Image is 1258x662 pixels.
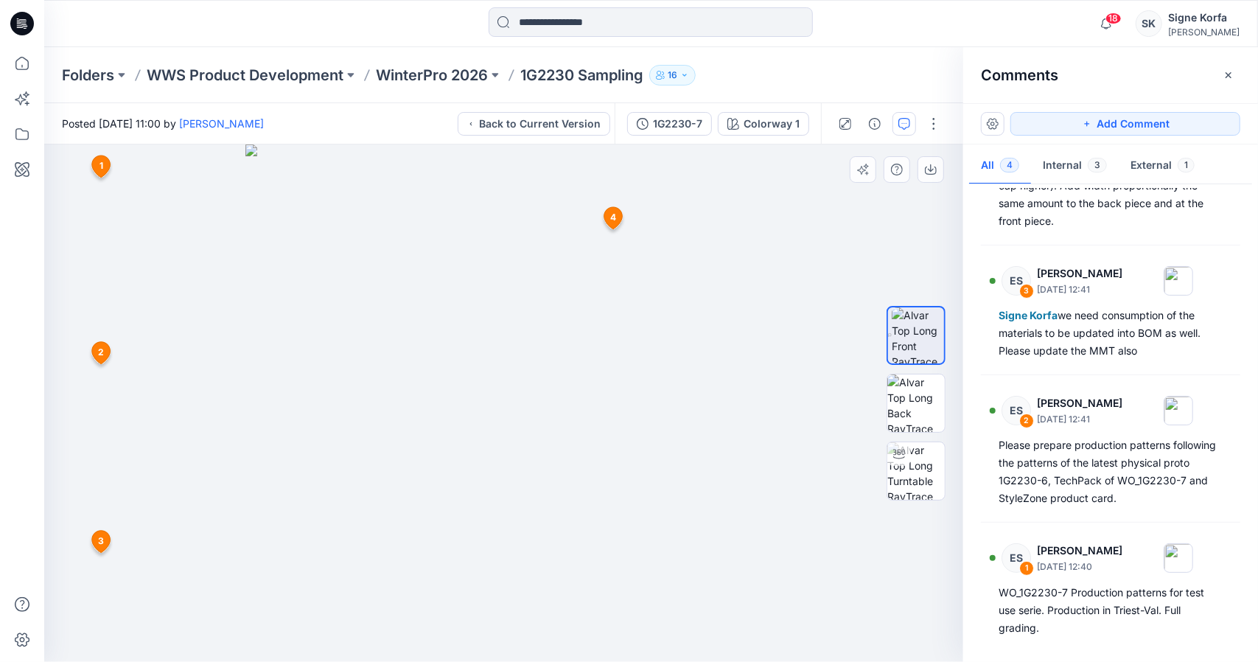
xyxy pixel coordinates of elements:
div: WO_1G2230-7 Production patterns for test use serie. Production in Triest-Val. Full grading. [999,584,1223,637]
a: [PERSON_NAME] [179,117,264,130]
div: Signe Korfa [1168,9,1240,27]
div: Colorway 1 [744,116,800,132]
p: [PERSON_NAME] [1037,542,1122,560]
p: [PERSON_NAME] [1037,265,1122,282]
span: Posted [DATE] 11:00 by [62,116,264,131]
a: Folders [62,65,114,86]
div: we need consumption of the materials to be updated into BOM as well. Please update the MMT also [999,307,1223,360]
p: [DATE] 12:40 [1037,560,1122,574]
span: 4 [1000,158,1019,173]
h2: Comments [981,66,1058,84]
div: 2 [1019,414,1034,428]
img: eyJhbGciOiJIUzI1NiIsImtpZCI6IjAiLCJzbHQiOiJzZXMiLCJ0eXAiOiJKV1QifQ.eyJkYXRhIjp7InR5cGUiOiJzdG9yYW... [245,144,763,662]
div: SK [1136,10,1162,37]
button: 16 [649,65,696,86]
div: ES [1002,543,1031,573]
button: Back to Current Version [458,112,610,136]
p: [DATE] 12:41 [1037,282,1122,297]
img: Alvar Top Long Front RayTrace [892,307,944,363]
p: 1G2230 Sampling [520,65,643,86]
div: [PERSON_NAME] [1168,27,1240,38]
span: Signe Korfa [999,309,1058,321]
button: 1G2230-7 [627,112,712,136]
p: 16 [668,67,677,83]
button: Add Comment [1010,112,1240,136]
div: Please prepare production patterns following the patterns of the latest physical proto 1G2230-6, ... [999,436,1223,507]
button: All [969,147,1031,185]
div: ES [1002,396,1031,425]
div: 3 [1019,284,1034,299]
img: Alvar Top Long Back RayTrace [887,374,945,432]
a: WWS Product Development [147,65,343,86]
button: Details [863,112,887,136]
a: WinterPro 2026 [376,65,488,86]
img: Alvar Top Long Turntable RayTrace [887,442,945,500]
div: 1 [1019,561,1034,576]
p: [PERSON_NAME] [1037,394,1122,412]
span: 1 [1178,158,1195,173]
button: External [1119,147,1206,185]
div: ES [1002,266,1031,296]
p: [DATE] 12:41 [1037,412,1122,427]
div: 1G2230-7 [653,116,702,132]
span: 3 [1088,158,1107,173]
button: Internal [1031,147,1119,185]
button: Colorway 1 [718,112,809,136]
span: 18 [1105,13,1122,24]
